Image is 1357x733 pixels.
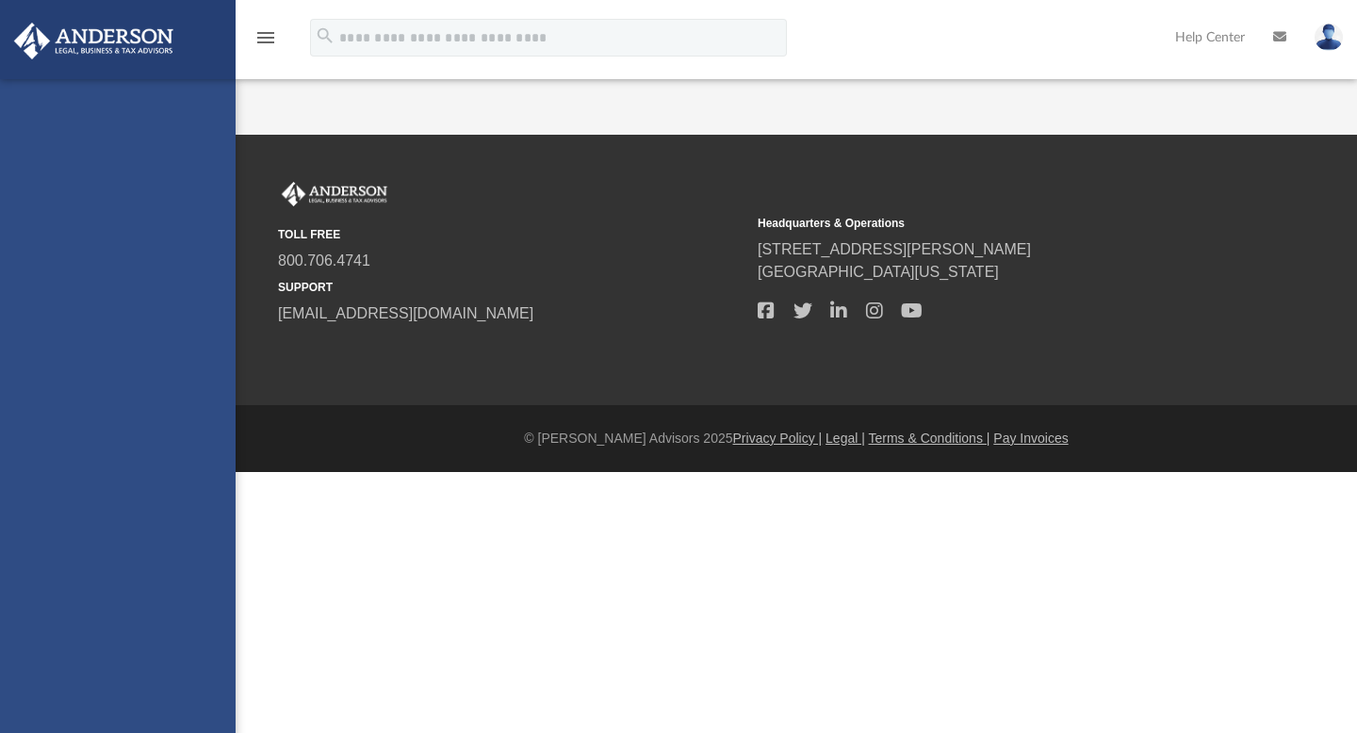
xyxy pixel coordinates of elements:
[278,305,533,321] a: [EMAIL_ADDRESS][DOMAIN_NAME]
[236,429,1357,448] div: © [PERSON_NAME] Advisors 2025
[254,26,277,49] i: menu
[758,215,1224,232] small: Headquarters & Operations
[278,252,370,269] a: 800.706.4741
[254,36,277,49] a: menu
[278,279,744,296] small: SUPPORT
[278,226,744,243] small: TOLL FREE
[1315,24,1343,51] img: User Pic
[315,25,335,46] i: search
[758,264,999,280] a: [GEOGRAPHIC_DATA][US_STATE]
[826,431,865,446] a: Legal |
[733,431,823,446] a: Privacy Policy |
[758,241,1031,257] a: [STREET_ADDRESS][PERSON_NAME]
[993,431,1068,446] a: Pay Invoices
[8,23,179,59] img: Anderson Advisors Platinum Portal
[869,431,990,446] a: Terms & Conditions |
[278,182,391,206] img: Anderson Advisors Platinum Portal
